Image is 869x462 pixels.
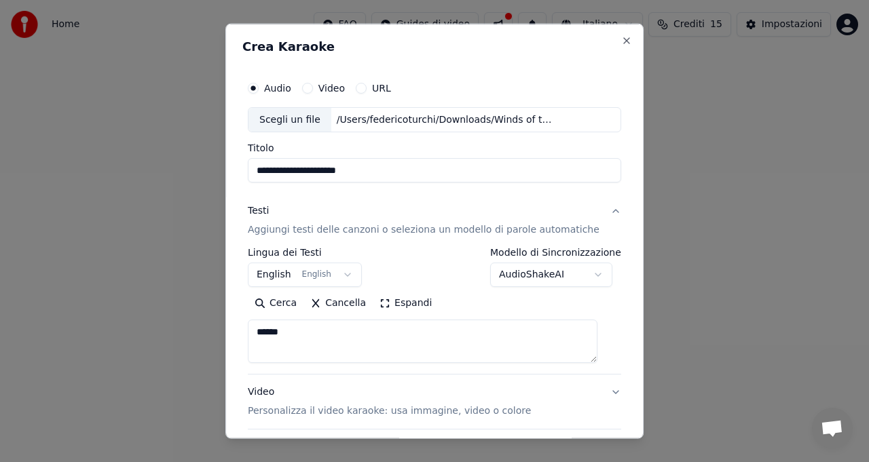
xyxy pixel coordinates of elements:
button: Espandi [373,292,439,314]
label: Video [318,83,345,92]
div: /Users/federicoturchi/Downloads/Winds of the Buccaneers.mp3 [331,113,562,126]
h2: Crea Karaoke [242,40,627,52]
label: Titolo [248,143,621,153]
div: Scegli un file [248,107,331,132]
label: Audio [264,83,291,92]
label: Modello di Sincronizzazione [490,248,621,257]
button: Cerca [248,292,303,314]
p: Aggiungi testi delle canzoni o seleziona un modello di parole automatiche [248,223,599,237]
button: VideoPersonalizza il video karaoke: usa immagine, video o colore [248,374,621,429]
button: TestiAggiungi testi delle canzoni o seleziona un modello di parole automatiche [248,193,621,248]
label: Lingua dei Testi [248,248,362,257]
button: Cancella [303,292,373,314]
label: URL [372,83,391,92]
div: Testi [248,204,269,218]
p: Personalizza il video karaoke: usa immagine, video o colore [248,404,531,418]
div: Video [248,385,531,418]
div: TestiAggiungi testi delle canzoni o seleziona un modello di parole automatiche [248,248,621,374]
